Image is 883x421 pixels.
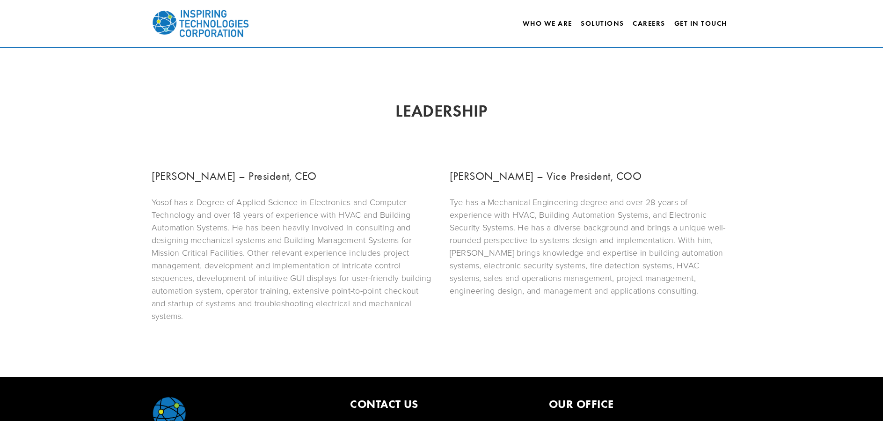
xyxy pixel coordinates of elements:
[152,168,434,185] h3: [PERSON_NAME] – President, CEO
[581,19,624,28] a: Solutions
[450,196,732,297] p: Tye has a Mechanical Engineering degree and over 28 years of experience with HVAC, Building Autom...
[450,168,732,185] h3: [PERSON_NAME] – Vice President, COO
[350,397,418,411] strong: CONTACT US
[251,99,632,123] h2: LEADERSHIP
[152,196,434,322] p: Yosof has a Degree of Applied Science in Electronics and Computer Technology and over 18 years of...
[674,15,727,31] a: Get In Touch
[152,2,250,44] img: Inspiring Technologies Corp – A Building Technologies Company
[523,15,572,31] a: Who We Are
[633,15,665,31] a: Careers
[549,397,614,411] strong: OUR OFFICE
